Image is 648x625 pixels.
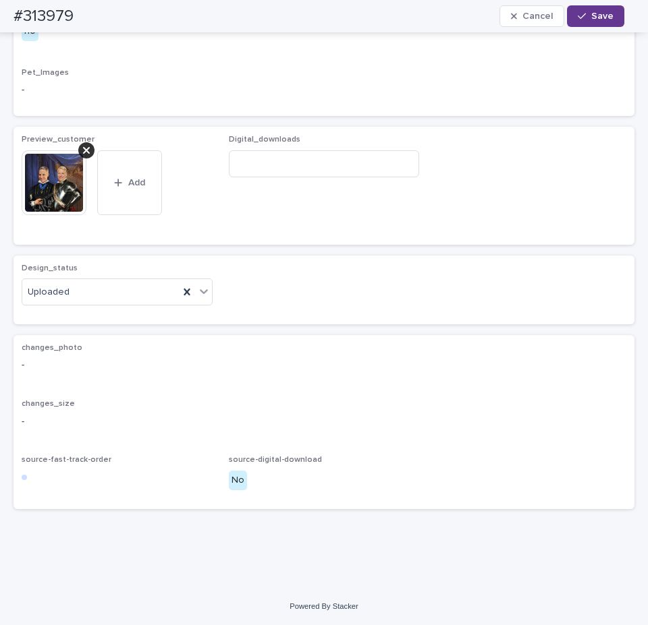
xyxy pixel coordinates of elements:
[28,285,70,299] span: Uploaded
[290,602,358,610] a: Powered By Stacker
[22,136,94,144] span: Preview_customer
[97,150,162,215] button: Add
[229,136,300,144] span: Digital_downloads
[500,5,564,27] button: Cancel
[13,7,74,26] h2: #313979
[567,5,624,27] button: Save
[128,178,145,187] span: Add
[22,83,626,97] p: -
[229,471,247,490] div: No
[22,456,111,464] span: source-fast-track-order
[22,344,82,352] span: changes_photo
[22,358,626,372] p: -
[22,69,69,77] span: Pet_Images
[591,11,614,21] span: Save
[22,415,626,429] p: -
[522,11,553,21] span: Cancel
[22,264,78,272] span: Design_status
[22,400,75,408] span: changes_size
[229,456,322,464] span: source-digital-download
